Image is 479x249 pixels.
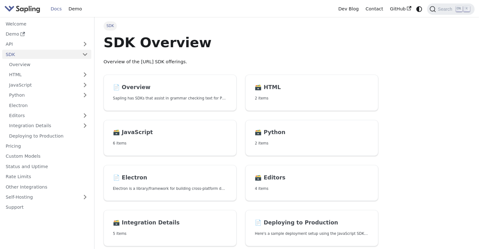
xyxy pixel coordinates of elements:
a: Support [2,203,91,212]
a: 📄️ OverviewSapling has SDKs that assist in grammar checking text for Python and JavaScript, and a... [104,75,237,111]
kbd: K [464,6,470,12]
a: 🗃️ JavaScript6 items [104,120,237,156]
a: 🗃️ Python2 items [245,120,378,156]
a: Demo [65,4,85,14]
button: Collapse sidebar category 'SDK' [79,50,91,59]
a: Dev Blog [335,4,362,14]
h2: Integration Details [113,219,227,226]
h2: HTML [255,84,369,91]
a: Sapling.ai [4,4,43,14]
a: 🗃️ HTML2 items [245,75,378,111]
a: Demo [2,30,91,39]
a: SDK [2,50,79,59]
p: 4 items [255,186,369,192]
a: JavaScript [6,80,91,89]
a: Docs [47,4,65,14]
p: Here's a sample deployment setup using the JavaScript SDK along with a Python backend. [255,231,369,237]
a: Other Integrations [2,182,91,191]
img: Sapling.ai [4,4,40,14]
a: Welcome [2,19,91,28]
h1: SDK Overview [104,34,379,51]
a: Electron [6,101,91,110]
p: 2 items [255,140,369,146]
a: Overview [6,60,91,69]
p: 2 items [255,95,369,101]
a: API [2,40,79,49]
a: Self-Hosting [2,193,91,202]
a: Status and Uptime [2,162,91,171]
a: Python [6,91,91,100]
nav: Breadcrumbs [104,21,379,30]
span: SDK [104,21,117,30]
p: Sapling has SDKs that assist in grammar checking text for Python and JavaScript, and an HTTP API ... [113,95,227,101]
a: Editors [6,111,79,120]
a: 📄️ Deploying to ProductionHere's a sample deployment setup using the JavaScript SDK along with a ... [245,210,378,246]
button: Search (Ctrl+K) [427,3,474,15]
p: Electron is a library/framework for building cross-platform desktop apps with JavaScript, HTML, a... [113,186,227,192]
a: 📄️ ElectronElectron is a library/framework for building cross-platform desktop apps with JavaScri... [104,165,237,201]
a: HTML [6,70,91,79]
p: Overview of the [URL] SDK offerings. [104,58,379,66]
a: Rate Limits [2,172,91,181]
a: 🗃️ Editors4 items [245,165,378,201]
h2: Python [255,129,369,136]
a: Pricing [2,142,91,151]
a: Contact [362,4,387,14]
button: Switch between dark and light mode (currently system mode) [415,4,424,14]
a: GitHub [386,4,414,14]
a: Custom Models [2,152,91,161]
h2: Electron [113,174,227,181]
button: Expand sidebar category 'API' [79,40,91,49]
h2: Deploying to Production [255,219,369,226]
h2: Editors [255,174,369,181]
p: 5 items [113,231,227,237]
h2: JavaScript [113,129,227,136]
span: Search [436,7,456,12]
a: Deploying to Production [6,131,91,140]
a: 🗃️ Integration Details5 items [104,210,237,246]
a: Integration Details [6,121,91,130]
p: 6 items [113,140,227,146]
button: Expand sidebar category 'Editors' [79,111,91,120]
h2: Overview [113,84,227,91]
